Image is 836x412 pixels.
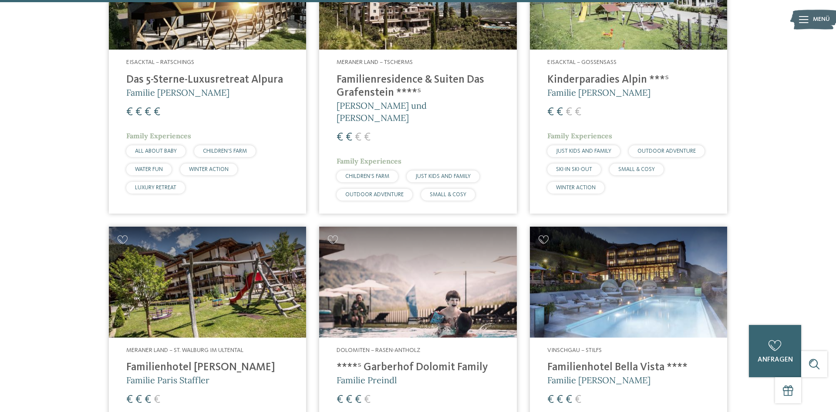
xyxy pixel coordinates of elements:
[345,174,389,179] span: CHILDREN’S FARM
[345,192,404,198] span: OUTDOOR ADVENTURE
[637,148,696,154] span: OUTDOOR ADVENTURE
[337,375,397,385] span: Familie Preindl
[145,107,151,118] span: €
[547,107,554,118] span: €
[135,107,142,118] span: €
[566,107,572,118] span: €
[154,107,160,118] span: €
[203,148,247,154] span: CHILDREN’S FARM
[415,174,471,179] span: JUST KIDS AND FAMILY
[556,185,596,191] span: WINTER ACTION
[189,167,229,172] span: WINTER ACTION
[337,157,401,165] span: Family Experiences
[556,167,592,172] span: SKI-IN SKI-OUT
[337,347,420,353] span: Dolomiten – Rasen-Antholz
[556,148,611,154] span: JUST KIDS AND FAMILY
[355,394,361,405] span: €
[337,394,343,405] span: €
[135,394,142,405] span: €
[126,74,289,87] h4: Das 5-Sterne-Luxusretreat Alpura
[547,375,651,385] span: Familie [PERSON_NAME]
[575,394,581,405] span: €
[337,361,499,374] h4: ****ˢ Garberhof Dolomit Family
[547,131,612,140] span: Family Experiences
[618,167,655,172] span: SMALL & COSY
[364,394,371,405] span: €
[126,347,243,353] span: Meraner Land – St. Walburg im Ultental
[547,361,710,374] h4: Familienhotel Bella Vista ****
[547,394,554,405] span: €
[135,167,163,172] span: WATER FUN
[530,227,727,338] img: Familienhotels gesucht? Hier findet ihr die besten!
[145,394,151,405] span: €
[126,59,194,65] span: Eisacktal – Ratschings
[749,325,801,377] a: anfragen
[346,132,352,143] span: €
[547,59,617,65] span: Eisacktal – Gossensass
[126,107,133,118] span: €
[556,394,563,405] span: €
[337,59,413,65] span: Meraner Land – Tscherms
[319,227,516,338] img: Familienhotels gesucht? Hier findet ihr die besten!
[346,394,352,405] span: €
[430,192,466,198] span: SMALL & COSY
[758,356,793,363] span: anfragen
[126,394,133,405] span: €
[337,132,343,143] span: €
[126,361,289,374] h4: Familienhotel [PERSON_NAME]
[547,347,602,353] span: Vinschgau – Stilfs
[126,131,191,140] span: Family Experiences
[154,394,160,405] span: €
[337,100,427,123] span: [PERSON_NAME] und [PERSON_NAME]
[575,107,581,118] span: €
[556,107,563,118] span: €
[355,132,361,143] span: €
[135,148,177,154] span: ALL ABOUT BABY
[126,87,229,98] span: Familie [PERSON_NAME]
[337,74,499,100] h4: Familienresidence & Suiten Das Grafenstein ****ˢ
[364,132,371,143] span: €
[126,375,209,385] span: Familie Paris Staffler
[566,394,572,405] span: €
[135,185,176,191] span: LUXURY RETREAT
[109,227,306,338] img: Familienhotels gesucht? Hier findet ihr die besten!
[547,74,710,87] h4: Kinderparadies Alpin ***ˢ
[547,87,651,98] span: Familie [PERSON_NAME]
